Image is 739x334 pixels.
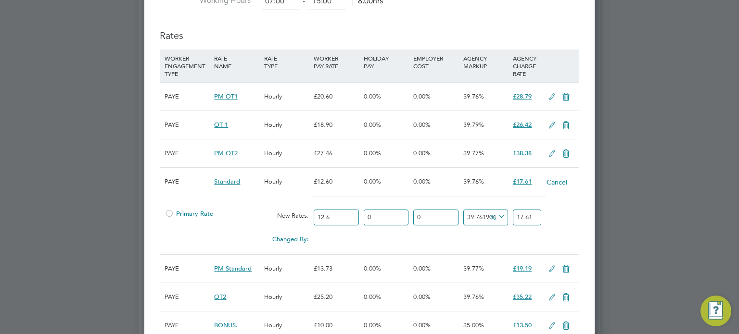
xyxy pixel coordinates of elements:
[364,293,381,301] span: 0.00%
[214,321,238,329] span: BONUS.
[364,177,381,186] span: 0.00%
[513,321,532,329] span: £13.50
[162,83,212,111] div: PAYE
[364,92,381,100] span: 0.00%
[546,177,568,187] button: Cancel
[364,264,381,272] span: 0.00%
[214,293,226,301] span: OT2
[463,92,484,100] span: 39.76%
[513,149,532,157] span: £38.38
[513,177,532,186] span: £17.61
[461,49,510,74] div: AGENCY MARKUP
[311,283,361,311] div: £25.20
[463,293,484,301] span: 39.76%
[214,177,240,186] span: Standard
[513,92,532,100] span: £28.79
[361,49,411,74] div: HOLIDAY PAY
[413,177,431,186] span: 0.00%
[364,321,381,329] span: 0.00%
[513,293,532,301] span: £35.22
[262,255,311,283] div: Hourly
[413,121,431,129] span: 0.00%
[413,264,431,272] span: 0.00%
[162,168,212,196] div: PAYE
[165,210,213,218] span: Primary Rate
[162,230,311,248] div: Changed By:
[413,321,431,329] span: 0.00%
[413,293,431,301] span: 0.00%
[262,49,311,74] div: RATE TYPE
[513,121,532,129] span: £26.42
[262,139,311,167] div: Hourly
[701,296,731,326] button: Engage Resource Center
[364,149,381,157] span: 0.00%
[311,111,361,139] div: £18.90
[162,255,212,283] div: PAYE
[162,139,212,167] div: PAYE
[160,20,579,42] h3: Rates
[411,49,460,74] div: EMPLOYER COST
[311,168,361,196] div: £12.60
[463,149,484,157] span: 39.77%
[311,49,361,74] div: WORKER PAY RATE
[311,139,361,167] div: £27.46
[487,211,507,222] span: %
[463,121,484,129] span: 39.79%
[513,264,532,272] span: £19.19
[262,83,311,111] div: Hourly
[364,121,381,129] span: 0.00%
[262,168,311,196] div: Hourly
[262,283,311,311] div: Hourly
[510,49,544,82] div: AGENCY CHARGE RATE
[214,92,238,100] span: PM OT1
[413,149,431,157] span: 0.00%
[212,49,261,74] div: RATE NAME
[413,92,431,100] span: 0.00%
[162,111,212,139] div: PAYE
[463,177,484,186] span: 39.76%
[262,111,311,139] div: Hourly
[262,207,311,225] div: New Rates:
[162,49,212,82] div: WORKER ENGAGEMENT TYPE
[214,264,252,272] span: PM Standard
[463,321,484,329] span: 35.00%
[214,121,228,129] span: OT 1
[311,255,361,283] div: £13.73
[311,83,361,111] div: £20.60
[162,283,212,311] div: PAYE
[463,264,484,272] span: 39.77%
[214,149,238,157] span: PM OT2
